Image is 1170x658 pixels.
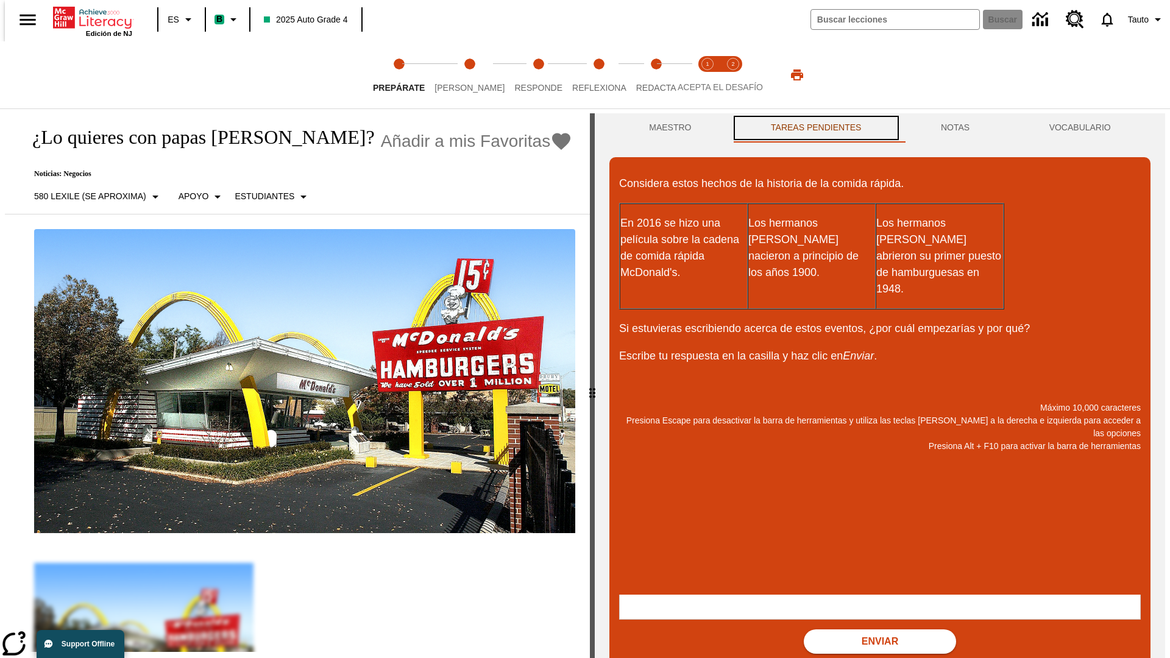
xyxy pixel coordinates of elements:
[179,190,209,203] p: Apoyo
[1091,4,1123,35] a: Notificaciones
[619,440,1141,453] p: Presiona Alt + F10 para activar la barra de herramientas
[216,12,222,27] span: B
[609,113,731,143] button: Maestro
[5,113,590,652] div: reading
[619,402,1141,414] p: Máximo 10,000 caracteres
[876,215,1003,297] p: Los hermanos [PERSON_NAME] abrieron su primer puesto de hamburguesas en 1948.
[264,13,348,26] span: 2025 Auto Grade 4
[425,41,514,108] button: Lee step 2 of 5
[731,113,901,143] button: TAREAS PENDIENTES
[901,113,1010,143] button: NOTAS
[19,126,375,149] h1: ¿Lo quieres con papas [PERSON_NAME]?
[381,132,551,151] span: Añadir a mis Favoritas
[53,4,132,37] div: Portada
[619,175,1141,192] p: Considera estos hechos de la historia de la comida rápida.
[706,61,709,67] text: 1
[748,215,875,281] p: Los hermanos [PERSON_NAME] nacieron a principio de los años 1900.
[572,83,626,93] span: Reflexiona
[381,130,573,152] button: Añadir a mis Favoritas - ¿Lo quieres con papas fritas?
[619,320,1141,337] p: Si estuvieras escribiendo acerca de estos eventos, ¿por cuál empezarías y por qué?
[235,190,294,203] p: Estudiantes
[162,9,201,30] button: Lenguaje: ES, Selecciona un idioma
[505,41,572,108] button: Responde step 3 of 5
[590,113,595,658] div: Pulsa la tecla de intro o la barra espaciadora y luego presiona las flechas de derecha e izquierd...
[434,83,505,93] span: [PERSON_NAME]
[230,186,316,208] button: Seleccionar estudiante
[10,2,46,38] button: Abrir el menú lateral
[1025,3,1058,37] a: Centro de información
[29,186,168,208] button: Seleccione Lexile, 580 Lexile (Se aproxima)
[174,186,230,208] button: Tipo de apoyo, Apoyo
[86,30,132,37] span: Edición de NJ
[1128,13,1149,26] span: Tauto
[562,41,636,108] button: Reflexiona step 4 of 5
[636,83,676,93] span: Redacta
[626,41,686,108] button: Redacta step 5 of 5
[804,629,956,654] button: Enviar
[373,83,425,93] span: Prepárate
[62,640,115,648] span: Support Offline
[715,41,751,108] button: Acepta el desafío contesta step 2 of 2
[609,113,1150,143] div: Instructional Panel Tabs
[210,9,246,30] button: Boost El color de la clase es verde menta. Cambiar el color de la clase.
[678,82,763,92] span: ACEPTA EL DESAFÍO
[731,61,734,67] text: 2
[363,41,434,108] button: Prepárate step 1 of 5
[34,190,146,203] p: 580 Lexile (Se aproxima)
[778,64,817,86] button: Imprimir
[37,630,124,658] button: Support Offline
[690,41,725,108] button: Acepta el desafío lee step 1 of 2
[595,113,1165,658] div: activity
[620,215,747,281] p: En 2016 se hizo una película sobre la cadena de comida rápida McDonald's.
[619,414,1141,440] p: Presiona Escape para desactivar la barra de herramientas y utiliza las teclas [PERSON_NAME] a la ...
[19,169,572,179] p: Noticias: Negocios
[34,229,575,534] img: Uno de los primeros locales de McDonald's, con el icónico letrero rojo y los arcos amarillos.
[514,83,562,93] span: Responde
[1058,3,1091,36] a: Centro de recursos, Se abrirá en una pestaña nueva.
[1123,9,1170,30] button: Perfil/Configuración
[5,10,178,21] body: Máximo 10,000 caracteres Presiona Escape para desactivar la barra de herramientas y utiliza las t...
[843,350,874,362] em: Enviar
[168,13,179,26] span: ES
[619,348,1141,364] p: Escribe tu respuesta en la casilla y haz clic en .
[811,10,979,29] input: Buscar campo
[1009,113,1150,143] button: VOCABULARIO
